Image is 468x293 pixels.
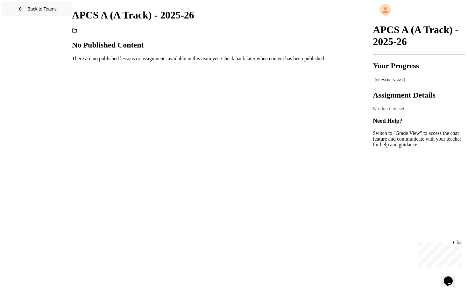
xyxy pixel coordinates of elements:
h1: APCS A (A Track) - 2025-26 [373,24,465,48]
iframe: chat widget [441,267,462,287]
p: Switch to "Grade View" to access the chat feature and communicate with your teacher for help and ... [373,130,465,148]
p: There are no published lessons or assignments available in this team yet. Check back later when c... [72,56,325,62]
div: [PERSON_NAME] [375,78,464,83]
button: Back to Teams [3,3,72,15]
h1: APCS A (A Track) - 2025-26 [72,9,325,21]
span: Back to Teams [27,6,57,11]
h2: Your Progress [373,62,465,70]
div: My Account [373,3,465,17]
h2: No Published Content [72,41,325,49]
div: Chat with us now!Close [3,3,44,40]
div: No due date set [373,106,465,112]
h3: Need Help? [373,117,465,124]
h2: Assignment Details [373,91,465,99]
iframe: chat widget [415,240,462,267]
